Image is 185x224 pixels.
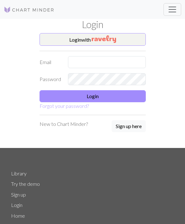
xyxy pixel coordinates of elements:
button: Toggle navigation [163,3,181,16]
button: Sign up here [112,120,146,132]
p: New to Chart Minder? [40,120,88,128]
img: Ravelry [92,35,116,43]
a: Login [11,202,22,208]
label: Email [36,56,64,68]
a: Sign up [11,192,26,197]
a: Home [11,213,25,219]
button: Loginwith [40,33,146,46]
button: Login [40,90,146,102]
a: Forgot your password? [40,103,89,109]
a: Library [11,170,27,176]
label: Password [36,73,64,85]
a: Try the demo [11,181,40,187]
img: Logo [4,6,54,14]
a: Sign up here [112,120,146,133]
h1: Login [7,19,178,31]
